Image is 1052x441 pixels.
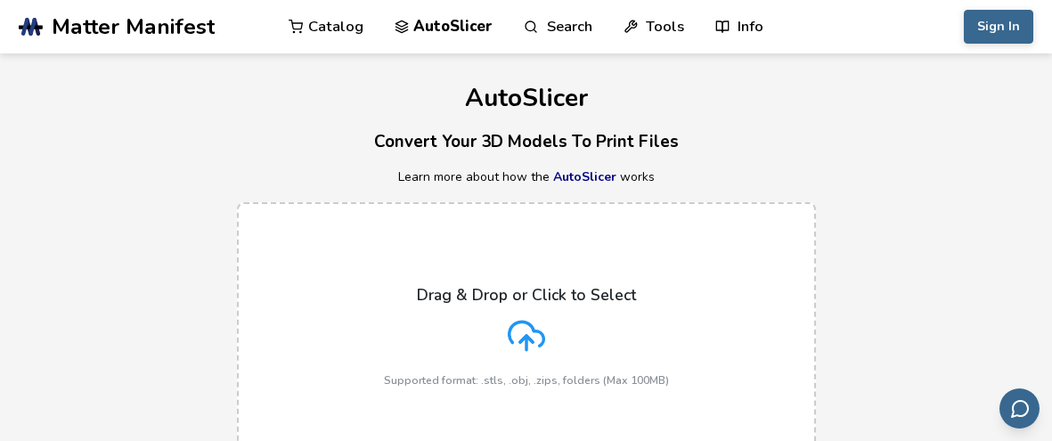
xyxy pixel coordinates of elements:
span: Matter Manifest [52,14,215,39]
button: Sign In [964,10,1033,44]
button: Send feedback via email [999,388,1040,429]
p: Supported format: .stls, .obj, .zips, folders (Max 100MB) [384,374,669,387]
p: Drag & Drop or Click to Select [417,286,636,304]
a: AutoSlicer [553,168,616,185]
